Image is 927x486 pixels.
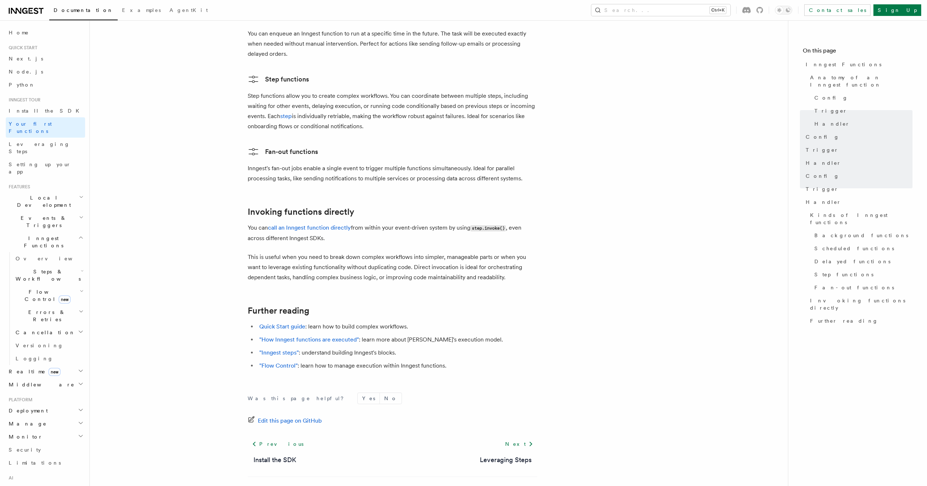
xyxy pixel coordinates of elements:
p: This is useful when you need to break down complex workflows into simpler, manageable parts or wh... [248,252,537,282]
span: Handler [806,159,841,167]
span: Edit this page on GitHub [258,416,322,426]
a: Setting up your app [6,158,85,178]
a: Further reading [248,306,309,316]
li: : understand building Inngest's blocks. [257,348,537,358]
li: : learn how to manage execution within Inngest functions. [257,361,537,371]
a: Documentation [49,2,118,20]
a: Security [6,443,85,456]
a: "Inngest steps" [259,349,299,356]
span: Examples [122,7,161,13]
a: Leveraging Steps [6,138,85,158]
span: Kinds of Inngest functions [810,211,913,226]
a: Overview [13,252,85,265]
p: You can from within your event-driven system by using , even across different Inngest SDKs. [248,223,537,243]
a: Sign Up [873,4,921,16]
span: Trigger [806,185,839,193]
button: Events & Triggers [6,211,85,232]
button: Cancellation [13,326,85,339]
span: Realtime [6,368,60,375]
button: Flow Controlnew [13,285,85,306]
button: Toggle dark mode [775,6,792,14]
a: Further reading [807,314,913,327]
span: Overview [16,256,90,261]
a: Invoking functions directly [807,294,913,314]
a: AgentKit [165,2,212,20]
a: Versioning [13,339,85,352]
span: Trigger [806,146,839,154]
a: Kinds of Inngest functions [807,209,913,229]
li: : learn more about [PERSON_NAME]'s execution model. [257,335,537,345]
a: Inngest Functions [803,58,913,71]
button: Steps & Workflows [13,265,85,285]
span: new [59,296,71,303]
a: Your first Functions [6,117,85,138]
h4: On this page [803,46,913,58]
button: Monitor [6,430,85,443]
span: AI [6,475,13,481]
div: Inngest Functions [6,252,85,365]
span: Versioning [16,343,63,348]
a: "Flow Control" [259,362,298,369]
a: Step functions [811,268,913,281]
a: Anatomy of an Inngest function [807,71,913,91]
span: Inngest Functions [6,235,78,249]
span: Quick start [6,45,37,51]
span: Delayed functions [814,258,890,265]
span: Features [6,184,30,190]
button: Search...Ctrl+K [591,4,730,16]
span: Further reading [810,317,878,324]
a: Handler [803,156,913,169]
span: Trigger [814,107,847,114]
span: Home [9,29,29,36]
span: Local Development [6,194,79,209]
p: Step functions allow you to create complex workflows. You can coordinate between multiple steps, ... [248,91,537,131]
span: Scheduled functions [814,245,894,252]
span: Fan-out functions [814,284,894,291]
a: Invoking functions directly [248,207,354,217]
span: Setting up your app [9,162,71,175]
span: Events & Triggers [6,214,79,229]
span: Step functions [814,271,873,278]
a: Handler [811,117,913,130]
code: step.invoke() [470,225,506,231]
a: Next [501,437,537,451]
span: Your first Functions [9,121,52,134]
a: "How Inngest functions are executed" [259,336,359,343]
span: Cancellation [13,329,75,336]
a: Home [6,26,85,39]
span: Install the SDK [9,108,84,114]
a: Config [803,169,913,183]
span: Security [9,447,41,453]
p: Was this page helpful? [248,395,349,402]
a: Config [803,130,913,143]
span: Anatomy of an Inngest function [810,74,913,88]
button: Inngest Functions [6,232,85,252]
span: Node.js [9,69,43,75]
p: Inngest's fan-out jobs enable a single event to trigger multiple functions simultaneously. Ideal ... [248,163,537,184]
button: Local Development [6,191,85,211]
a: Next.js [6,52,85,65]
li: : learn how to build complex workflows. [257,322,537,332]
a: Logging [13,352,85,365]
a: Node.js [6,65,85,78]
a: Trigger [811,104,913,117]
span: Platform [6,397,33,403]
span: Deployment [6,407,48,414]
a: step [280,113,292,120]
span: Steps & Workflows [13,268,81,282]
span: Invoking functions directly [810,297,913,311]
span: Documentation [54,7,113,13]
button: Middleware [6,378,85,391]
span: Limitations [9,460,61,466]
span: AgentKit [169,7,208,13]
a: Handler [803,196,913,209]
a: Quick Start guide [259,323,305,330]
button: Yes [358,393,379,404]
span: Background functions [814,232,908,239]
a: Fan-out functions [248,146,318,158]
a: Fan-out functions [811,281,913,294]
span: Config [806,133,839,141]
a: Leveraging Steps [480,455,532,465]
a: Edit this page on GitHub [248,416,322,426]
a: Background functions [811,229,913,242]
